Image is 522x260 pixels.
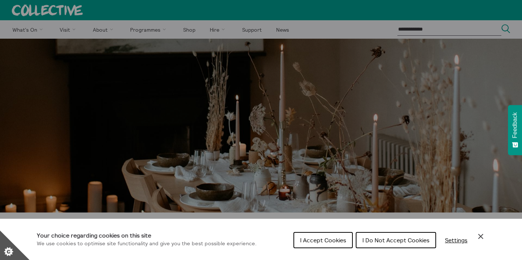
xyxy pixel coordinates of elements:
p: We use cookies to optimise site functionality and give you the best possible experience. [37,240,257,248]
button: I Do Not Accept Cookies [356,232,436,248]
button: Feedback - Show survey [508,105,522,155]
button: I Accept Cookies [293,232,353,248]
button: Settings [439,233,473,247]
span: I Accept Cookies [300,236,346,244]
span: I Do Not Accept Cookies [362,236,429,244]
span: Settings [445,236,467,244]
h1: Your choice regarding cookies on this site [37,231,257,240]
button: Close Cookie Control [476,232,485,241]
span: Feedback [512,112,518,138]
